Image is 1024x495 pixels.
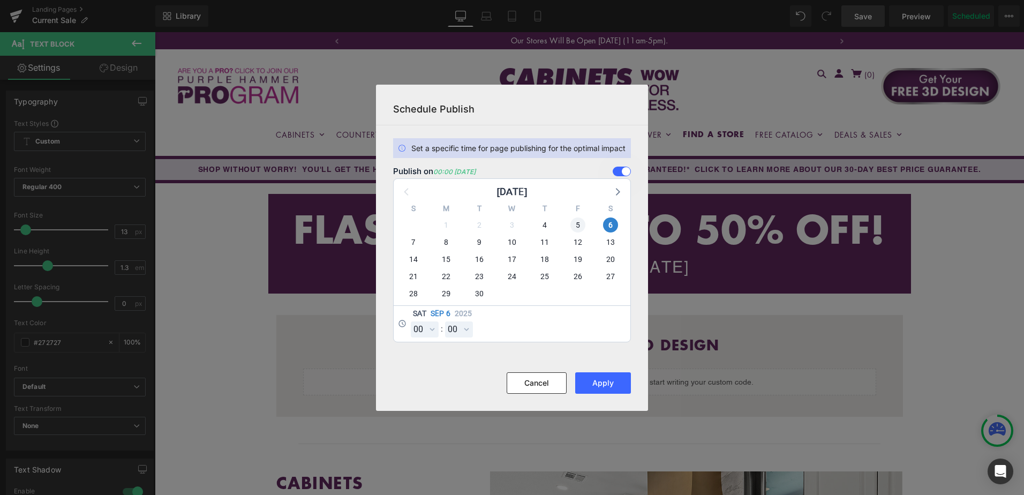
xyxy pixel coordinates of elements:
span: Saturday, September 13, 2025 [603,235,618,250]
span: Sat [413,308,426,319]
a: Find A Store [528,99,590,106]
span: ( ) [710,37,720,48]
span: Sep [431,308,444,319]
div: [DATE] [497,184,528,199]
span: Friday, September 26, 2025 [570,269,585,284]
span: 2025 [455,308,472,319]
div: S [594,202,627,216]
a: cart (0) [692,37,723,48]
a: Countertops [182,99,252,106]
span: Thursday, September 25, 2025 [537,269,552,284]
a: Closets [262,99,297,106]
span: Friday, September 12, 2025 [570,235,585,250]
a: Cabinets [121,99,171,106]
span: Tuesday, September 23, 2025 [472,269,487,284]
em: 00:00 [DATE] [433,168,476,176]
b: SCHEDuLE YOUR FREE 3D DESIGN [304,302,564,322]
span: Sunday, September 21, 2025 [406,269,421,284]
strong: CABINETS [122,439,208,462]
h3: Publish on [393,167,476,176]
span: Wednesday, September 17, 2025 [505,252,519,267]
svg: cart [695,37,710,46]
span: Monday, September 29, 2025 [439,286,454,301]
span: Thursday, September 18, 2025 [537,252,552,267]
span: Monday, September 15, 2025 [439,252,454,267]
div: › [679,2,695,13]
span: Saturday, September 6, 2025 [603,217,618,232]
span: Saturday, September 27, 2025 [603,269,618,284]
a: Free Catalog [600,99,669,106]
img: Purple Hammer Program [23,36,144,72]
span: 0 [712,37,718,48]
span: Wednesday, September 24, 2025 [505,269,519,284]
b: FLASH SALE! UP TO 50% OFF! [139,169,731,224]
span: 6 [446,308,450,319]
div: T [529,202,561,216]
span: : [441,324,443,335]
svg: account [677,37,692,46]
span: Friday, September 19, 2025 [570,252,585,267]
span: Wednesday, September 3, 2025 [505,217,519,232]
div: Open Intercom Messenger [988,459,1013,484]
span: Tuesday, September 9, 2025 [472,235,487,250]
span: Saturday, September 20, 2025 [603,252,618,267]
a: Discover [468,99,518,106]
button: Apply [575,372,631,394]
span: Tuesday, September 30, 2025 [472,286,487,301]
div: ‹ [174,2,190,13]
div: NOW THROUGH [DATE] [122,224,748,245]
svg: search [660,37,675,47]
nav: Primary [121,89,748,116]
span: Sunday, September 14, 2025 [406,252,421,267]
a: Account Icon [675,37,690,49]
span: Sunday, September 28, 2025 [406,286,421,301]
button: Cancel [507,372,567,394]
span: Monday, September 22, 2025 [439,269,454,284]
a: Deals & Sales [680,99,748,106]
img: Cabinets To Go Wow for Less logo [345,36,524,79]
a: Search Icon [655,37,675,49]
h3: Schedule Publish [393,102,631,116]
span: Sunday, September 7, 2025 [406,235,421,250]
span: Monday, September 8, 2025 [439,235,454,250]
a: Vanities [307,99,353,106]
img: Free 3D Design [726,36,846,72]
div: M [430,202,462,216]
div: T [463,202,495,216]
span: Tuesday, September 16, 2025 [472,252,487,267]
div: F [561,202,594,216]
span: Thursday, September 4, 2025 [537,217,552,232]
span: Wednesday, September 10, 2025 [505,235,519,250]
span: Friday, September 5, 2025 [570,217,585,232]
span: Thursday, September 11, 2025 [537,235,552,250]
h2: Set a specific time for page publishing for the optimal impact [411,144,626,153]
div: W [495,202,528,216]
span: Monday, September 1, 2025 [439,217,454,232]
div: S [397,202,430,216]
a: Finishing Touches [364,99,457,106]
span: Tuesday, September 2, 2025 [472,217,487,232]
